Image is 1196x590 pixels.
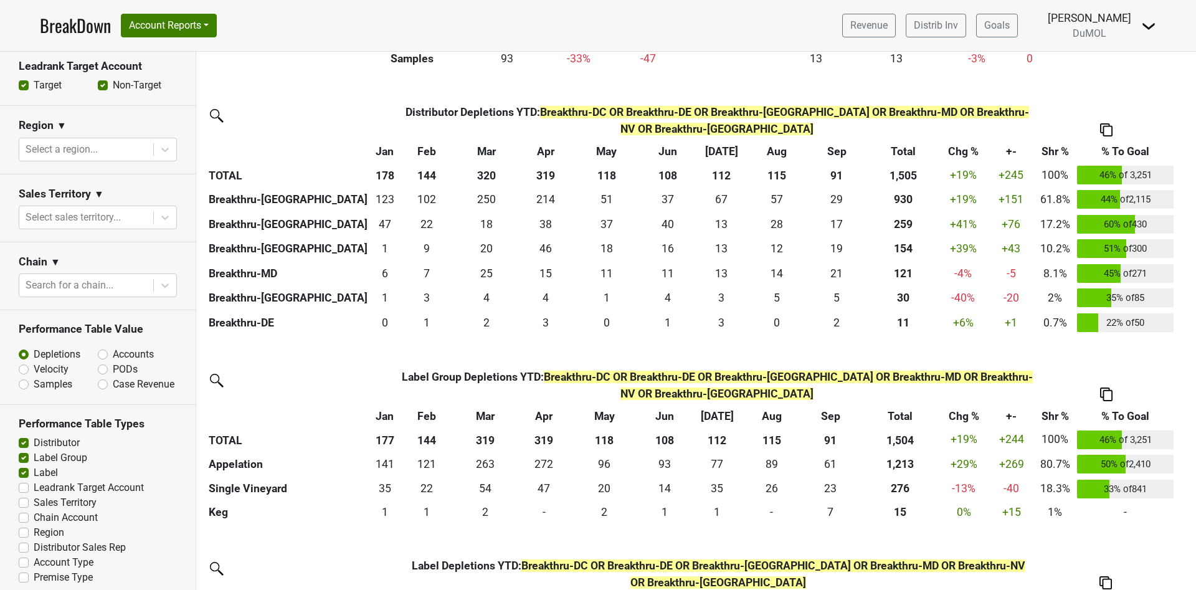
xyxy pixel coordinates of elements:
[34,347,80,362] label: Depletions
[398,310,456,335] td: 1
[113,362,138,377] label: PODs
[398,163,456,188] th: 144
[746,286,808,311] td: 4.5
[860,477,941,502] th: 275.836
[746,212,808,237] td: 28
[989,216,1033,232] div: +76
[866,286,941,311] th: 30.000
[206,237,372,262] th: Breakthru-[GEOGRAPHIC_DATA]
[696,140,746,163] th: Jul: activate to sort column ascending
[577,290,635,306] div: 1
[398,427,455,452] th: 144
[372,140,398,163] th: Jan: activate to sort column ascending
[34,465,58,480] label: Label
[941,405,987,427] th: Chg %: activate to sort column ascending
[749,216,805,232] div: 28
[860,427,941,452] th: 1,504
[206,140,372,163] th: &nbsp;: activate to sort column ascending
[700,191,743,207] div: 67
[989,240,1033,257] div: +43
[696,456,739,472] div: 77
[401,216,453,232] div: 22
[372,405,398,427] th: Jan: activate to sort column ascending
[638,212,696,237] td: 39.5
[577,240,635,257] div: 18
[401,240,453,257] div: 9
[372,237,398,262] td: 1
[520,191,572,207] div: 214
[638,261,696,286] td: 11.001
[374,240,395,257] div: 1
[398,140,456,163] th: Feb: activate to sort column ascending
[746,140,808,163] th: Aug: activate to sort column ascending
[1100,388,1113,401] img: Copy to clipboard
[458,456,513,472] div: 263
[577,191,635,207] div: 51
[810,265,863,282] div: 21
[802,405,860,427] th: Sep: activate to sort column ascending
[1036,427,1074,452] td: 100%
[372,452,398,477] td: 141.344
[869,290,937,306] div: 30
[577,216,635,232] div: 37
[746,163,808,188] th: 115
[869,216,937,232] div: 259
[456,286,516,311] td: 4
[575,310,639,335] td: 0
[19,119,54,132] h3: Region
[741,477,801,502] td: 25.833
[1141,19,1156,34] img: Dropdown Menu
[401,456,453,472] div: 121
[374,290,395,306] div: 1
[456,237,516,262] td: 20
[372,188,398,212] td: 122.51
[696,163,746,188] th: 112
[1036,405,1074,427] th: Shr %: activate to sort column ascending
[544,371,1033,399] span: Breakthru-DC OR Breakthru-DE OR Breakthru-[GEOGRAPHIC_DATA] OR Breakthru-MD OR Breakthru-NV OR Br...
[34,555,93,570] label: Account Type
[810,191,863,207] div: 29
[802,452,860,477] td: 60.67
[398,212,456,237] td: 22
[57,118,67,133] span: ▼
[869,265,937,282] div: 121
[206,558,225,578] img: filter
[940,286,986,311] td: -40 %
[642,315,694,331] div: 1
[455,405,515,427] th: Mar: activate to sort column ascending
[398,102,1036,140] th: Distributor Depletions YTD :
[693,405,741,427] th: Jul: activate to sort column ascending
[940,212,986,237] td: +41 %
[746,261,808,286] td: 14
[807,261,866,286] td: 20.5
[456,212,516,237] td: 18.333
[642,290,694,306] div: 4
[866,310,941,335] th: 11.167
[749,315,805,331] div: 0
[398,452,455,477] td: 121.158
[810,290,863,306] div: 5
[575,188,639,212] td: 51.335
[575,286,639,311] td: 1
[206,105,225,125] img: filter
[515,427,572,452] th: 319
[518,480,570,497] div: 47
[575,140,639,163] th: May: activate to sort column ascending
[638,163,696,188] th: 108
[34,510,98,525] label: Chain Account
[1048,10,1131,26] div: [PERSON_NAME]
[572,477,636,502] td: 20.001
[749,240,805,257] div: 12
[807,310,866,335] td: 1.5
[398,366,1037,405] th: Label Group Depletions YTD :
[866,163,941,188] th: 1,505
[749,191,805,207] div: 57
[515,405,572,427] th: Apr: activate to sort column ascending
[456,310,516,335] td: 2.167
[398,188,456,212] td: 102.491
[860,452,941,477] th: 1213.019
[1036,163,1074,188] td: 100%
[575,237,639,262] td: 18
[541,48,616,70] td: -33 %
[989,191,1033,207] div: +151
